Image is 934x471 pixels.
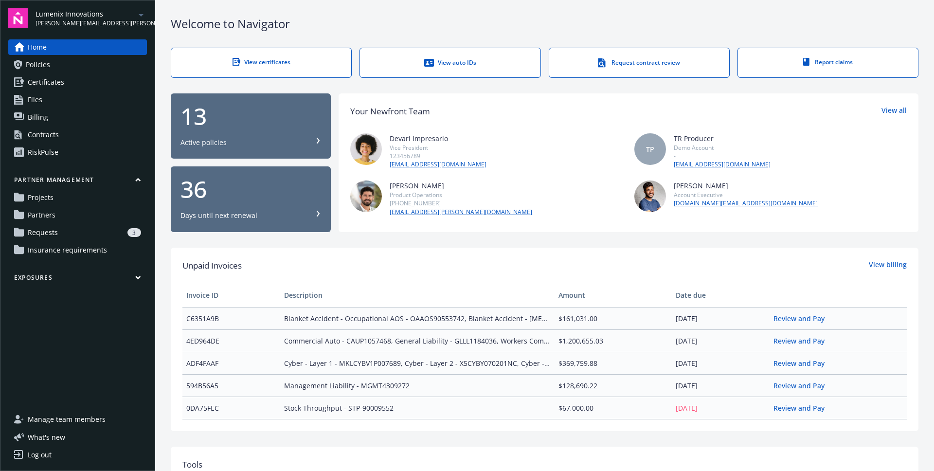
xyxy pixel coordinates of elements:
[28,190,54,205] span: Projects
[8,74,147,90] a: Certificates
[8,39,147,55] a: Home
[8,190,147,205] a: Projects
[379,58,521,68] div: View auto IDs
[674,133,771,144] div: TR Producer
[28,92,42,108] span: Files
[674,191,818,199] div: Account Executive
[171,93,331,159] button: 13Active policies
[8,92,147,108] a: Files
[674,144,771,152] div: Demo Account
[8,207,147,223] a: Partners
[8,432,81,442] button: What's new
[180,211,257,220] div: Days until next renewal
[8,8,28,28] img: navigator-logo.svg
[8,176,147,188] button: Partner management
[674,160,771,169] a: [EMAIL_ADDRESS][DOMAIN_NAME]
[555,284,672,307] th: Amount
[182,458,907,471] div: Tools
[28,412,106,427] span: Manage team members
[171,48,352,78] a: View certificates
[182,284,280,307] th: Invoice ID
[672,374,770,397] td: [DATE]
[634,181,666,212] img: photo
[182,374,280,397] td: 594B56A5
[182,307,280,329] td: C6351A9B
[350,181,382,212] img: photo
[191,58,332,66] div: View certificates
[28,127,59,143] div: Contracts
[773,403,832,413] a: Review and Pay
[36,9,135,19] span: Lumenix Innovations
[284,358,550,368] span: Cyber - Layer 1 - MKLCYBV1P007689, Cyber - Layer 2 - X5CYBY070201NC, Cyber - Layer 3 - CX3LPY0387...
[180,105,321,128] div: 13
[672,284,770,307] th: Date due
[8,145,147,160] a: RiskPulse
[350,133,382,165] img: photo
[8,225,147,240] a: Requests3
[737,48,918,78] a: Report claims
[549,48,730,78] a: Request contract review
[28,242,107,258] span: Insurance requirements
[8,57,147,72] a: Policies
[390,208,532,217] a: [EMAIL_ADDRESS][PERSON_NAME][DOMAIN_NAME]
[646,144,654,154] span: TP
[28,109,48,125] span: Billing
[8,109,147,125] a: Billing
[869,259,907,272] a: View billing
[8,127,147,143] a: Contracts
[390,133,486,144] div: Devari Impresario
[26,57,50,72] span: Policies
[674,152,771,160] div: -
[28,39,47,55] span: Home
[773,359,832,368] a: Review and Pay
[359,48,540,78] a: View auto IDs
[280,284,554,307] th: Description
[773,381,832,390] a: Review and Pay
[171,166,331,232] button: 36Days until next renewal
[28,74,64,90] span: Certificates
[881,105,907,118] a: View all
[28,432,65,442] span: What ' s new
[390,152,486,160] div: 123456789
[390,144,486,152] div: Vice President
[180,138,227,147] div: Active policies
[390,160,486,169] a: [EMAIL_ADDRESS][DOMAIN_NAME]
[569,58,710,68] div: Request contract review
[350,105,430,118] div: Your Newfront Team
[182,259,242,272] span: Unpaid Invoices
[555,329,672,352] td: $1,200,655.03
[672,329,770,352] td: [DATE]
[674,181,818,191] div: [PERSON_NAME]
[8,242,147,258] a: Insurance requirements
[182,352,280,374] td: ADF4FAAF
[773,314,832,323] a: Review and Pay
[135,9,147,20] a: arrowDropDown
[672,352,770,374] td: [DATE]
[36,19,135,28] span: [PERSON_NAME][EMAIL_ADDRESS][PERSON_NAME][DOMAIN_NAME]
[672,397,770,419] td: [DATE]
[555,374,672,397] td: $128,690.22
[28,207,55,223] span: Partners
[182,329,280,352] td: 4ED964DE
[36,8,147,28] button: Lumenix Innovations[PERSON_NAME][EMAIL_ADDRESS][PERSON_NAME][DOMAIN_NAME]arrowDropDown
[390,181,532,191] div: [PERSON_NAME]
[555,352,672,374] td: $369,759.88
[28,145,58,160] div: RiskPulse
[555,307,672,329] td: $161,031.00
[284,380,550,391] span: Management Liability - MGMT4309272
[127,228,141,237] div: 3
[672,307,770,329] td: [DATE]
[182,397,280,419] td: 0DA75FEC
[555,397,672,419] td: $67,000.00
[390,191,532,199] div: Product Operations
[28,225,58,240] span: Requests
[773,336,832,345] a: Review and Pay
[28,447,52,463] div: Log out
[8,273,147,286] button: Exposures
[284,313,550,324] span: Blanket Accident - Occupational AOS - OAAOS90553742, Blanket Accident - [MEDICAL_DATA] CA - OACA1...
[674,199,818,208] a: [DOMAIN_NAME][EMAIL_ADDRESS][DOMAIN_NAME]
[171,16,918,32] div: Welcome to Navigator
[180,178,321,201] div: 36
[284,403,550,413] span: Stock Throughput - STP-90009552
[284,336,550,346] span: Commercial Auto - CAUP1057468, General Liability - GLLL1184036, Workers Compensation - VL0553739-...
